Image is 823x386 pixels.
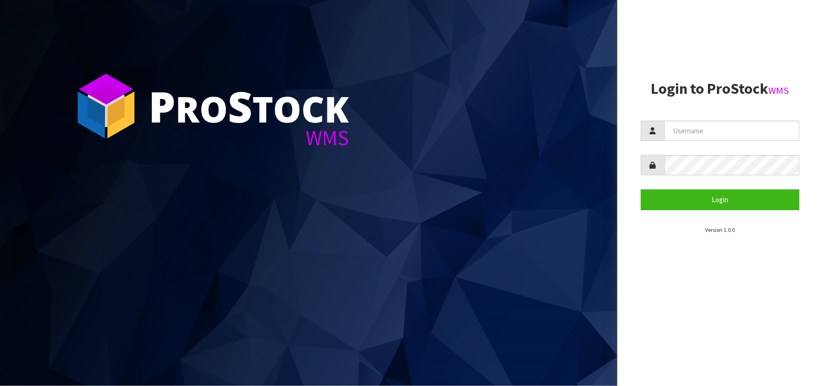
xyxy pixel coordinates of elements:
small: Version 1.0.0 [705,226,735,233]
input: Username [665,121,799,141]
div: ro tock [149,85,349,127]
small: WMS [769,84,790,97]
h2: Login to ProStock [641,81,799,97]
span: P [149,77,175,135]
div: WMS [149,127,349,148]
img: ProStock Cube [71,71,141,141]
button: Login [641,189,799,210]
span: S [228,77,252,135]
